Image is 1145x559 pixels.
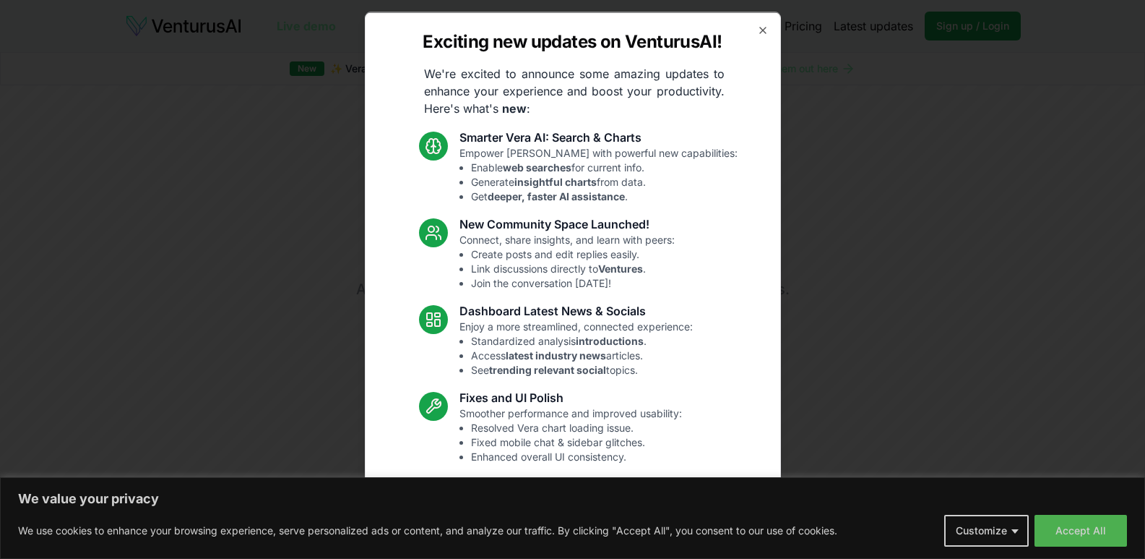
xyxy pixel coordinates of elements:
li: Get . [471,189,738,203]
strong: trending relevant social [489,363,606,375]
li: Enhanced overall UI consistency. [471,449,682,464]
strong: web searches [503,161,571,173]
strong: latest industry news [506,349,606,361]
h3: Smarter Vera AI: Search & Charts [459,128,738,145]
p: Empower [PERSON_NAME] with powerful new capabilities: [459,145,738,203]
p: Smoother performance and improved usability: [459,406,682,464]
li: Create posts and edit replies easily. [471,247,675,261]
h3: Fixes and UI Polish [459,388,682,406]
li: Fixed mobile chat & sidebar glitches. [471,435,682,449]
li: Enable for current info. [471,160,738,174]
li: Join the conversation [DATE]! [471,276,675,290]
p: We're excited to announce some amazing updates to enhance your experience and boost your producti... [412,64,736,116]
li: See topics. [471,362,693,377]
li: Standardized analysis . [471,333,693,348]
p: These updates are designed to make VenturusAI more powerful, intuitive, and user-friendly. Let us... [411,475,735,527]
h3: Dashboard Latest News & Socials [459,302,693,319]
li: Generate from data. [471,174,738,189]
p: Enjoy a more streamlined, connected experience: [459,319,693,377]
h3: New Community Space Launched! [459,215,675,232]
li: Access articles. [471,348,693,362]
p: Connect, share insights, and learn with peers: [459,232,675,290]
h2: Exciting new updates on VenturusAI! [423,30,722,53]
li: Link discussions directly to . [471,261,675,276]
strong: introductions [576,334,644,346]
strong: Ventures [598,262,643,274]
li: Resolved Vera chart loading issue. [471,420,682,435]
strong: deeper, faster AI assistance [488,189,625,202]
strong: insightful charts [514,175,597,187]
strong: new [502,101,527,115]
